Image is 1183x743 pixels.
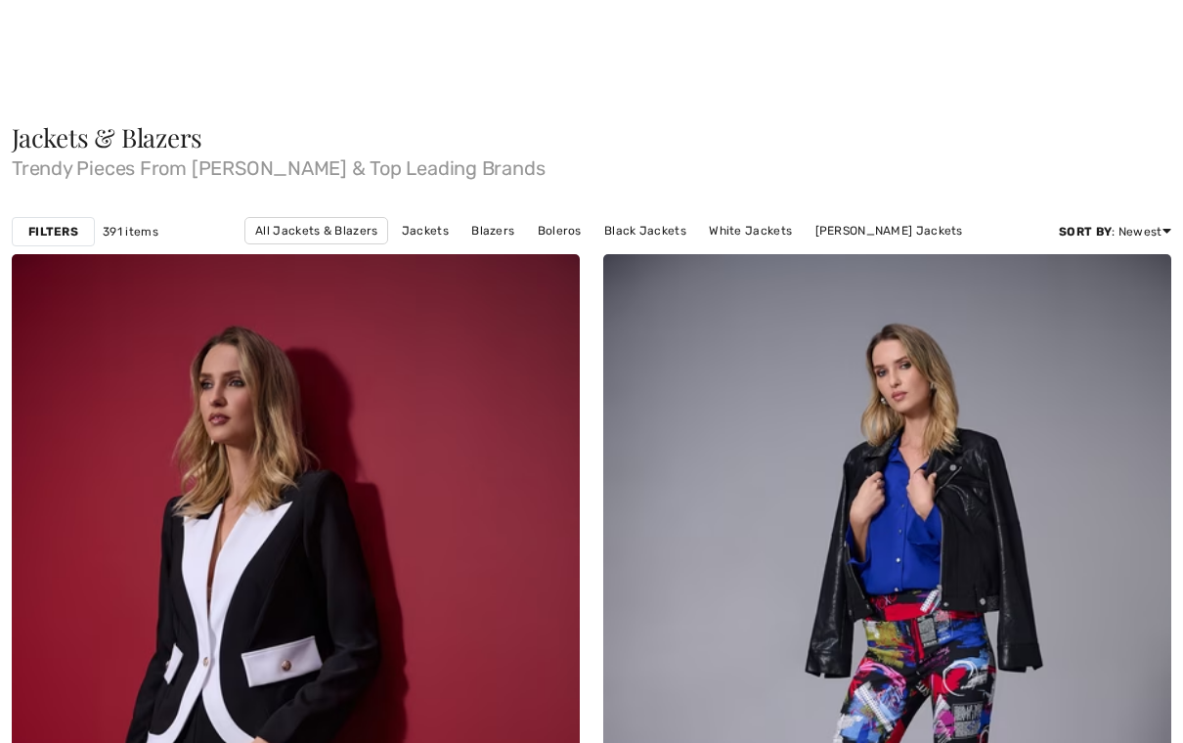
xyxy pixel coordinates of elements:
[1059,223,1171,240] div: : Newest
[699,218,802,243] a: White Jackets
[12,120,202,154] span: Jackets & Blazers
[244,217,388,244] a: All Jackets & Blazers
[12,151,1171,178] span: Trendy Pieces From [PERSON_NAME] & Top Leading Brands
[103,223,158,240] span: 391 items
[1057,684,1163,733] iframe: Opens a widget where you can find more information
[1059,225,1112,239] strong: Sort By
[528,218,591,243] a: Boleros
[501,244,618,270] a: [PERSON_NAME]
[461,218,524,243] a: Blazers
[806,218,973,243] a: [PERSON_NAME] Jackets
[392,218,459,243] a: Jackets
[28,223,78,240] strong: Filters
[594,218,696,243] a: Black Jackets
[621,244,717,270] a: Blue Jackets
